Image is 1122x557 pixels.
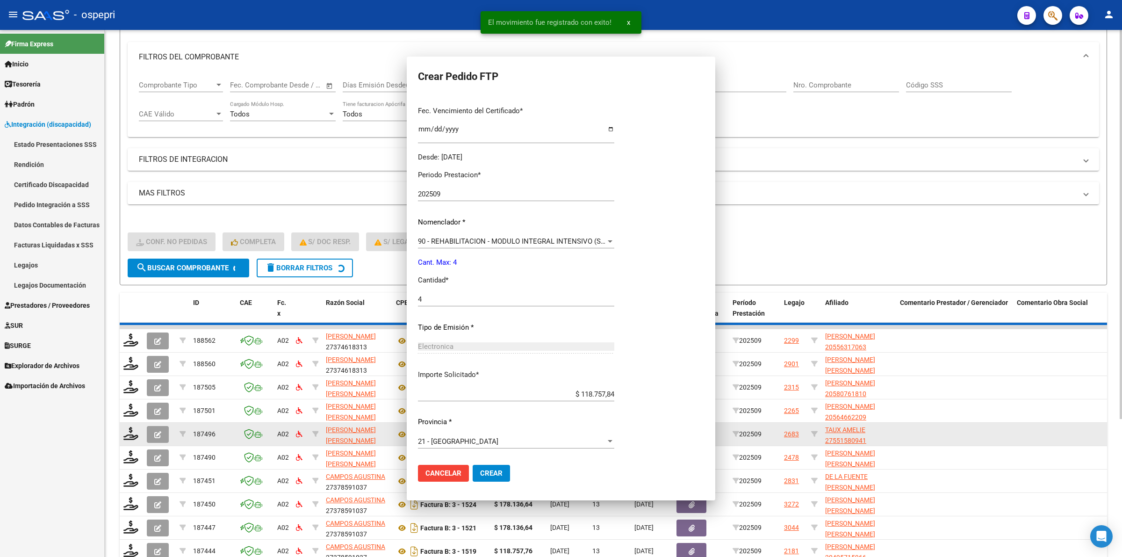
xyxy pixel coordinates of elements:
span: Comentario Prestador / Gerenciador [900,299,1008,306]
span: CAE [240,299,252,306]
span: 187490 [193,454,216,461]
div: 2683 [784,429,799,440]
span: Borrar Filtros [265,264,332,272]
span: [DATE] [634,547,654,555]
mat-icon: search [136,262,147,273]
p: Cantidad [418,275,614,286]
div: 27378591037 [326,495,388,514]
button: Crear [473,465,510,482]
span: [DATE] [550,500,569,508]
div: 3272 [784,499,799,510]
span: [PERSON_NAME] [326,333,376,340]
span: [PERSON_NAME] 20564662209 [825,403,875,421]
div: 2831 [784,476,799,486]
datatable-header-cell: Afiliado [821,293,896,334]
mat-panel-title: FILTROS DE INTEGRACION [139,154,1077,165]
span: A02 [277,360,289,368]
span: 202509 [733,430,762,438]
p: Fec. Vencimiento del Certificado [418,106,614,116]
span: A02 [277,337,289,344]
datatable-header-cell: CPBT [392,293,490,334]
strong: Factura B: 3 - 1521 [420,524,476,532]
div: 27289694140 [326,425,388,444]
span: Firma Express [5,39,53,49]
span: [PERSON_NAME] [PERSON_NAME] 20563183684 [825,520,875,549]
div: 27374618313 [326,354,388,374]
strong: $ 118.757,76 [494,547,532,555]
div: 27378591037 [326,471,388,491]
span: Buscar Comprobante [136,264,229,272]
span: Comentario Obra Social [1017,299,1088,306]
span: A02 [277,407,289,414]
div: 27378591037 [326,518,388,538]
span: SURGE [5,340,31,351]
div: 2299 [784,335,799,346]
span: A02 [277,383,289,391]
span: Razón Social [326,299,365,306]
datatable-header-cell: Razón Social [322,293,392,334]
button: Open calendar [324,80,335,91]
span: A02 [277,430,289,438]
span: Importación de Archivos [5,381,85,391]
span: - ospepri [74,5,115,25]
span: 202509 [733,524,762,531]
span: A02 [277,524,289,531]
span: A02 [277,454,289,461]
span: 202509 [733,407,762,414]
datatable-header-cell: ID [189,293,236,334]
datatable-header-cell: CAE [236,293,273,334]
datatable-header-cell: Período Prestación [729,293,780,334]
span: Conf. no pedidas [136,238,207,246]
mat-panel-title: MAS FILTROS [139,188,1077,198]
span: Inicio [5,59,29,69]
p: Tipo de Emisión * [418,322,614,333]
span: CAMPOS AGUSTINA [326,496,385,504]
span: [DATE] [634,524,654,531]
span: S/ Doc Resp. [300,238,351,246]
span: El movimiento fue registrado con exito! [488,18,611,27]
input: Fecha fin [276,81,322,89]
div: 2265 [784,405,799,416]
span: [PERSON_NAME] [PERSON_NAME] [326,379,376,398]
span: 188562 [193,337,216,344]
input: Fecha inicio [230,81,268,89]
span: 187501 [193,407,216,414]
span: [DATE] [634,500,654,508]
span: 187505 [193,383,216,391]
span: 187444 [193,547,216,555]
span: CAE Válido [139,110,215,118]
div: Desde: [DATE] [418,152,614,163]
span: Electronica [418,342,453,351]
span: Padrón [5,99,35,109]
span: [DATE] [550,547,569,555]
div: 27289694140 [326,448,388,468]
span: 202509 [733,454,762,461]
div: 2181 [784,546,799,557]
span: 202509 [733,547,762,555]
mat-icon: person [1103,9,1115,20]
span: Completa [231,238,276,246]
span: 202509 [733,360,762,368]
span: 13 [592,524,600,531]
span: [PERSON_NAME] [326,356,376,363]
div: 27289694140 [326,378,388,398]
span: CPBT [396,299,413,306]
span: Todos [230,110,250,118]
span: Todos [343,110,362,118]
span: 202509 [733,337,762,344]
strong: $ 178.136,64 [494,524,532,531]
div: 27374618313 [326,331,388,351]
div: Open Intercom Messenger [1090,525,1113,548]
span: [PERSON_NAME] [PERSON_NAME] [326,449,376,468]
p: Cant. Max: 4 [418,257,614,268]
div: 2315 [784,382,799,393]
span: [PERSON_NAME] [PERSON_NAME] [326,426,376,444]
span: A02 [277,477,289,485]
h4: - filtros rápidos Integración - [128,215,1099,225]
i: Descargar documento [408,497,420,512]
p: Nomenclador * [418,217,614,228]
span: 13 [592,500,600,508]
span: A02 [277,500,289,508]
span: Período Prestación [733,299,765,317]
span: 202509 [733,500,762,508]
